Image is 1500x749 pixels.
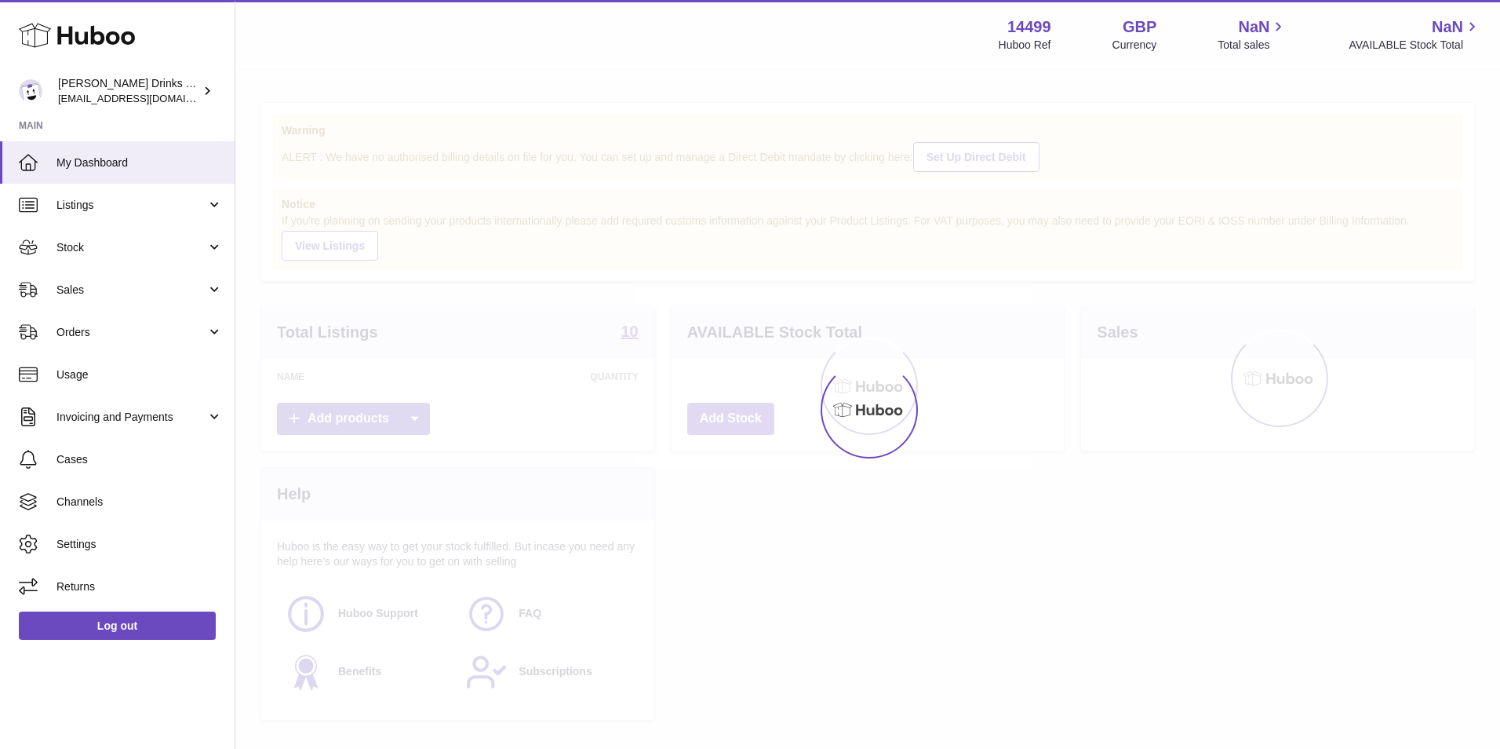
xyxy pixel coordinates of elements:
[1218,38,1287,53] span: Total sales
[58,76,199,106] div: [PERSON_NAME] Drinks LTD (t/a Zooz)
[56,367,223,382] span: Usage
[1007,16,1051,38] strong: 14499
[1238,16,1269,38] span: NaN
[56,452,223,467] span: Cases
[1432,16,1463,38] span: NaN
[1349,16,1481,53] a: NaN AVAILABLE Stock Total
[56,325,206,340] span: Orders
[56,579,223,594] span: Returns
[56,198,206,213] span: Listings
[58,92,231,104] span: [EMAIL_ADDRESS][DOMAIN_NAME]
[1123,16,1156,38] strong: GBP
[56,410,206,425] span: Invoicing and Payments
[19,612,216,640] a: Log out
[1112,38,1157,53] div: Currency
[1218,16,1287,53] a: NaN Total sales
[1349,38,1481,53] span: AVAILABLE Stock Total
[56,240,206,255] span: Stock
[56,495,223,510] span: Channels
[999,38,1051,53] div: Huboo Ref
[56,283,206,298] span: Sales
[19,79,42,103] img: internalAdmin-14499@internal.huboo.com
[56,155,223,170] span: My Dashboard
[56,537,223,552] span: Settings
